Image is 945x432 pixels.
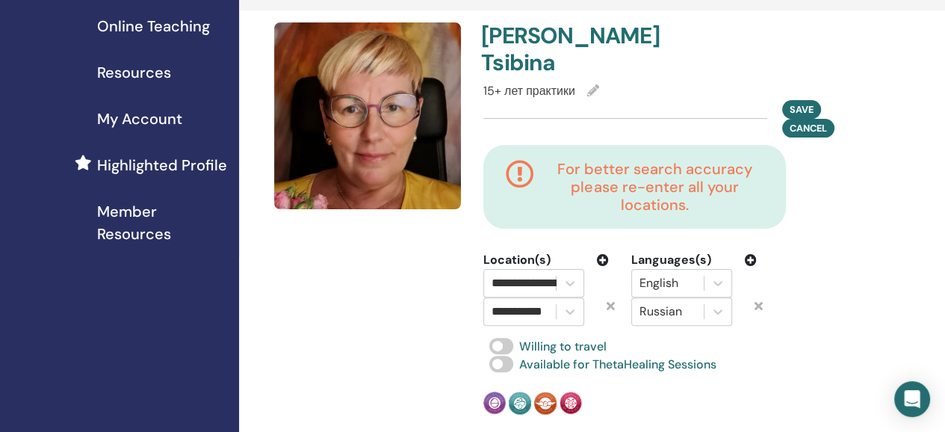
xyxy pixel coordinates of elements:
[483,83,575,99] span: 15+ лет практики
[97,108,182,130] span: My Account
[782,119,834,138] button: Cancel
[546,160,763,214] h4: For better search accuracy please re-enter all your locations.
[274,22,461,209] img: default.jpg
[483,251,551,269] span: Location(s)
[481,22,640,76] h4: [PERSON_NAME] Tsibina
[519,357,716,372] span: Available for ThetaHealing Sessions
[97,154,227,176] span: Highlighted Profile
[790,103,814,116] span: Save
[519,339,607,354] span: Willing to travel
[97,15,210,37] span: Online Teaching
[97,61,171,84] span: Resources
[97,200,227,245] span: Member Resources
[782,100,821,119] button: Save
[894,381,930,417] div: Open Intercom Messenger
[631,251,711,269] span: Languages(s)
[790,122,827,135] span: Cancel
